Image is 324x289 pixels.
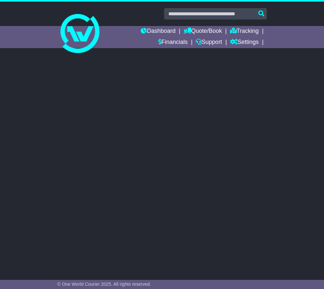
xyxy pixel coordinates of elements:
span: © One World Courier 2025. All rights reserved. [57,282,151,287]
a: Quote/Book [184,26,222,37]
a: Financials [158,37,188,48]
a: Tracking [230,26,259,37]
a: Dashboard [141,26,175,37]
a: Support [196,37,222,48]
a: Settings [230,37,259,48]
